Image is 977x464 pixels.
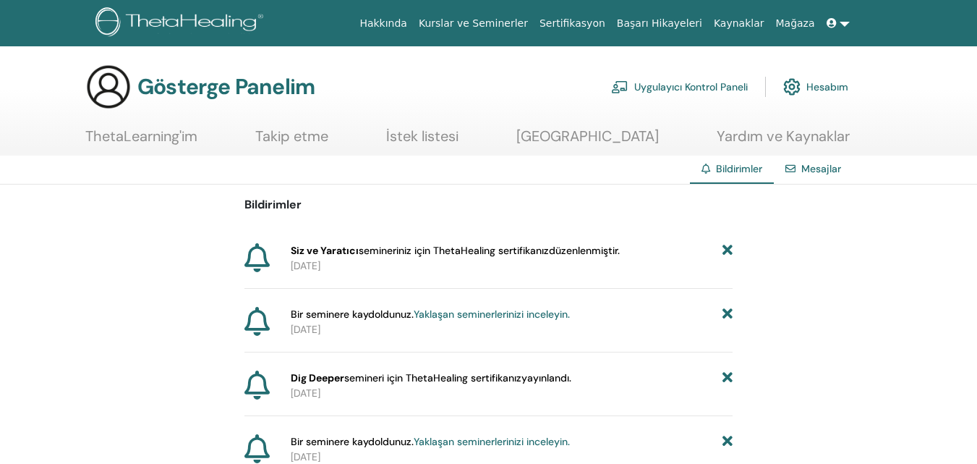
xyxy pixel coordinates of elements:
[386,127,458,156] a: İstek listesi
[137,72,315,101] font: Gösterge Panelim
[717,127,850,145] font: Yardım ve Kaynaklar
[521,371,571,384] font: yayınlandı.
[255,127,328,156] a: Takip etme
[617,17,702,29] font: Başarı Hikayeleri
[549,244,620,257] font: düzenlenmiştir.
[359,17,407,29] font: Hakkında
[291,323,320,336] font: [DATE]
[611,10,708,37] a: Başarı Hikayeleri
[291,244,359,257] font: Siz ve Yaratıcı
[85,127,197,145] font: ThetaLearning'im
[516,127,659,145] font: [GEOGRAPHIC_DATA]
[783,71,848,103] a: Hesabım
[414,308,570,321] a: Yaklaşan seminerlerinizi inceleyin.
[291,308,414,321] font: Bir seminere kaydoldunuz.
[708,10,770,37] a: Kaynaklar
[414,435,570,448] a: Yaklaşan seminerlerinizi inceleyin.
[419,17,528,29] font: Kurslar ve Seminerler
[95,7,268,40] img: logo.png
[359,244,549,257] font: semineriniz için ThetaHealing sertifikanız
[717,127,850,156] a: Yardım ve Kaynaklar
[291,259,320,272] font: [DATE]
[291,435,414,448] font: Bir seminere kaydoldunuz.
[344,371,521,384] font: semineri için ThetaHealing sertifikanız
[85,127,197,156] a: ThetaLearning'im
[714,17,764,29] font: Kaynaklar
[611,80,628,93] img: chalkboard-teacher.svg
[354,10,413,37] a: Hakkında
[85,64,132,110] img: generic-user-icon.jpg
[255,127,328,145] font: Takip etme
[801,162,841,175] a: Mesajlar
[244,197,302,212] font: Bildirimler
[413,10,534,37] a: Kurslar ve Seminerler
[775,17,814,29] font: Mağaza
[634,81,748,94] font: Uygulayıcı Kontrol Paneli
[806,81,848,94] font: Hesabım
[534,10,611,37] a: Sertifikasyon
[716,162,762,175] font: Bildirimler
[291,450,320,463] font: [DATE]
[783,75,801,99] img: cog.svg
[291,387,320,400] font: [DATE]
[516,127,659,156] a: [GEOGRAPHIC_DATA]
[291,371,344,384] font: Dig Deeper
[611,71,748,103] a: Uygulayıcı Kontrol Paneli
[769,10,820,37] a: Mağaza
[386,127,458,145] font: İstek listesi
[539,17,605,29] font: Sertifikasyon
